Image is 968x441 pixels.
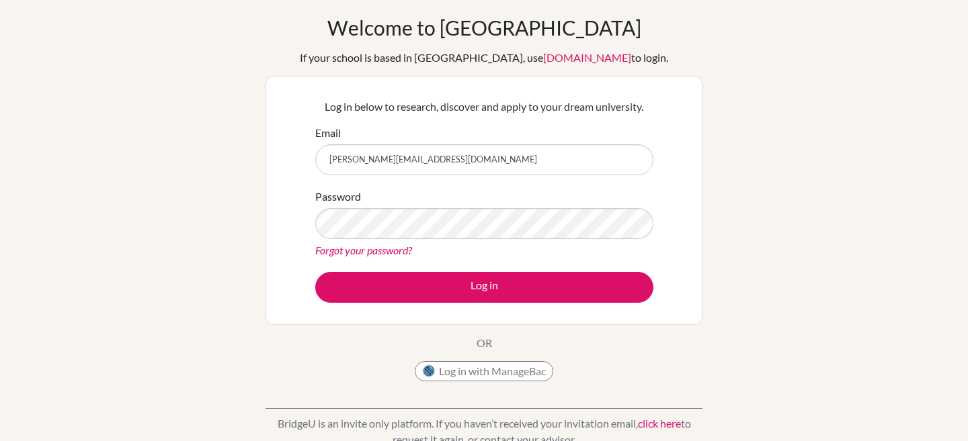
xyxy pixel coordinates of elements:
div: If your school is based in [GEOGRAPHIC_DATA], use to login. [300,50,668,66]
a: Forgot your password? [315,244,412,256]
h1: Welcome to [GEOGRAPHIC_DATA] [327,15,641,40]
label: Password [315,189,361,205]
p: Log in below to research, discover and apply to your dream university. [315,99,653,115]
a: [DOMAIN_NAME] [543,51,631,64]
label: Email [315,125,341,141]
button: Log in with ManageBac [415,361,553,381]
p: OR [477,335,492,351]
a: click here [638,417,681,430]
button: Log in [315,272,653,303]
